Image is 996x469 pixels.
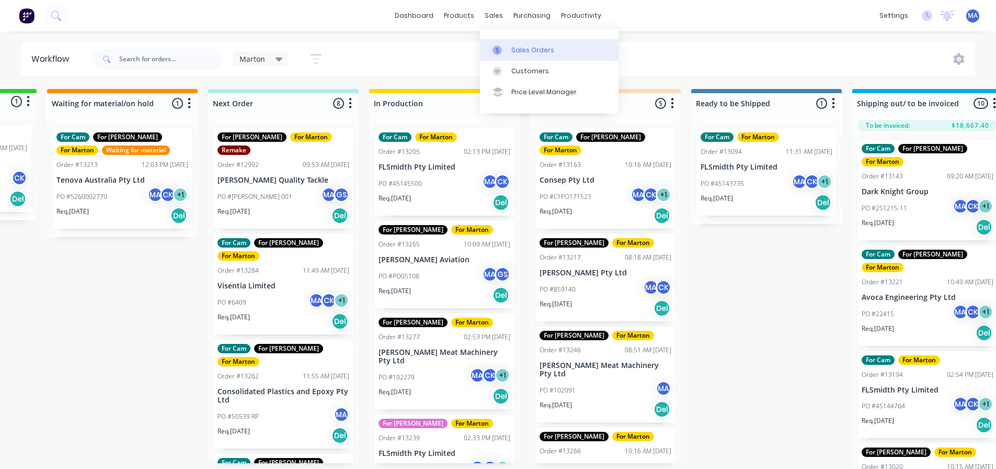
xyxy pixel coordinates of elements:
[482,174,498,189] div: MA
[612,432,654,441] div: For Marton
[482,266,498,282] div: MA
[217,427,250,436] p: Req. [DATE]
[170,207,187,224] div: Del
[451,318,493,327] div: For Marton
[947,370,993,379] div: 02:54 PM [DATE]
[953,396,968,412] div: MA
[540,176,671,185] p: Consep Pty Ltd
[934,448,976,457] div: For Marton
[874,8,913,24] div: settings
[701,163,832,172] p: FLSmidth Pty Limited
[334,407,349,422] div: MA
[390,8,439,24] a: dashboard
[217,344,250,353] div: For Cam
[968,11,978,20] span: MA
[978,304,993,320] div: + 1
[379,179,422,188] p: PO #45145500
[217,192,292,202] p: PO #[PERSON_NAME] 001
[535,327,676,423] div: For [PERSON_NAME]For MartonOrder #1324608:51 AM [DATE][PERSON_NAME] Meat Machinery Pty LtdPO #102...
[654,207,670,224] div: Del
[480,82,619,103] a: Price Level Manager
[464,147,510,157] div: 02:13 PM [DATE]
[817,174,832,189] div: + 1
[379,163,510,172] p: FLSmidth Pty Limited
[217,251,259,261] div: For Marton
[540,132,573,142] div: For Cam
[866,121,910,130] span: To be invoiced:
[56,132,89,142] div: For Cam
[239,53,265,64] span: Marton
[862,172,903,181] div: Order #13143
[631,187,646,203] div: MA
[576,132,645,142] div: For [PERSON_NAME]
[540,207,572,216] p: Req. [DATE]
[862,324,894,333] p: Req. [DATE]
[898,250,967,259] div: For [PERSON_NAME]
[815,194,831,211] div: Del
[374,221,514,308] div: For [PERSON_NAME]For MartonOrder #1326510:09 AM [DATE][PERSON_NAME] AviationPO #PO05108MAGSReq.[D...
[379,255,510,264] p: [PERSON_NAME] Aviation
[217,357,259,366] div: For Marton
[862,309,894,319] p: PO #22415
[701,132,734,142] div: For Cam
[535,128,676,229] div: For CamFor [PERSON_NAME]For MartonOrder #1316310:16 AM [DATE]Consep Pty LtdPO #C1PO171523MACK+1Re...
[953,304,968,320] div: MA
[12,170,27,186] div: CK
[379,318,448,327] div: For [PERSON_NAME]
[331,207,348,224] div: Del
[142,160,188,170] div: 12:03 PM [DATE]
[947,277,993,287] div: 10:49 AM [DATE]
[862,204,907,213] p: PO #251215-11
[535,234,676,321] div: For [PERSON_NAME]For MartonOrder #1321708:18 AM [DATE][PERSON_NAME] Pty LtdPO #859140MACKReq.[DAT...
[540,361,671,379] p: [PERSON_NAME] Meat Machinery Pty Ltd
[495,367,510,383] div: + 1
[303,372,349,381] div: 11:55 AM [DATE]
[952,121,989,130] span: $18,667.40
[965,396,981,412] div: CK
[978,198,993,214] div: + 1
[654,401,670,418] div: Del
[217,132,287,142] div: For [PERSON_NAME]
[451,225,493,234] div: For Marton
[217,387,349,405] p: Consolidated Plastics and Epoxy Pty Ltd
[804,174,820,189] div: CK
[56,160,98,170] div: Order #13213
[479,8,508,24] div: sales
[102,146,170,155] div: Waiting for material
[862,218,894,228] p: Req. [DATE]
[862,263,903,272] div: For Marton
[976,219,992,236] div: Del
[374,128,514,216] div: For CamFor MartonOrder #1320502:13 PM [DATE]FLSmidth Pty LimitedPO #45145500MACKReq.[DATE]Del
[862,370,903,379] div: Order #13194
[643,187,659,203] div: CK
[540,146,581,155] div: For Marton
[52,128,192,229] div: For CamFor [PERSON_NAME]For MartonWaiting for materialOrder #1321312:03 PM [DATE]Tenova Australia...
[217,266,259,275] div: Order #13284
[556,8,606,24] div: productivity
[379,272,419,281] p: PO #PO05108
[862,293,993,302] p: Avoca Engineering Pty Ltd
[217,146,250,155] div: Remake
[308,293,324,308] div: MA
[464,332,510,342] div: 02:53 PM [DATE]
[56,207,89,216] p: Req. [DATE]
[540,446,581,456] div: Order #13266
[540,253,581,262] div: Order #13217
[495,266,510,282] div: GS
[643,280,659,295] div: MA
[470,367,485,383] div: MA
[862,416,894,426] p: Req. [DATE]
[862,448,931,457] div: For [PERSON_NAME]
[217,312,250,322] p: Req. [DATE]
[540,160,581,170] div: Order #13163
[217,207,250,216] p: Req. [DATE]
[612,238,654,248] div: For Marton
[334,293,349,308] div: + 1
[482,367,498,383] div: CK
[792,174,807,189] div: MA
[493,388,509,405] div: Del
[147,187,163,203] div: MA
[217,160,259,170] div: Order #12992
[217,238,250,248] div: For Cam
[862,386,993,395] p: FLSmidth Pty Limited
